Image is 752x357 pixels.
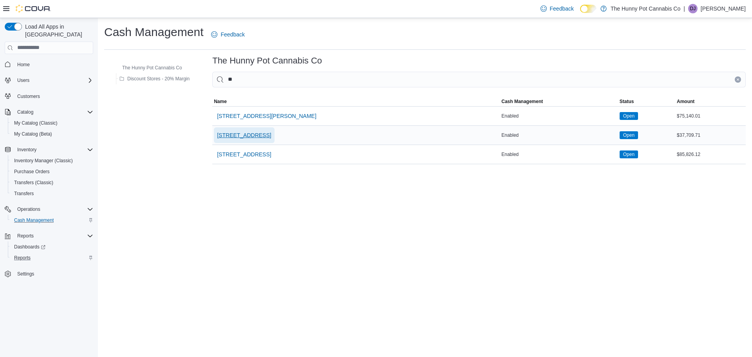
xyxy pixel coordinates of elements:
p: [PERSON_NAME] [701,4,746,13]
button: Home [2,59,96,70]
span: Customers [14,91,93,101]
span: Transfers (Classic) [14,179,53,186]
button: The Hunny Pot Cannabis Co [111,63,185,72]
button: Cash Management [8,215,96,226]
button: Reports [2,230,96,241]
span: Reports [17,233,34,239]
button: Amount [675,97,746,106]
span: Feedback [221,31,244,38]
button: Operations [2,204,96,215]
span: Transfers (Classic) [11,178,93,187]
span: Operations [17,206,40,212]
a: Transfers [11,189,37,198]
span: Customers [17,93,40,100]
button: Name [212,97,500,106]
span: Settings [14,269,93,279]
button: [STREET_ADDRESS] [214,147,274,162]
p: The Hunny Pot Cannabis Co [611,4,680,13]
span: Catalog [17,109,33,115]
span: The Hunny Pot Cannabis Co [122,65,182,71]
button: Users [14,76,33,85]
a: Feedback [208,27,248,42]
button: Settings [2,268,96,279]
span: Cash Management [501,98,543,105]
span: Transfers [11,189,93,198]
button: Inventory [2,144,96,155]
span: DJ [690,4,696,13]
div: $85,826.12 [675,150,746,159]
span: My Catalog (Beta) [11,129,93,139]
h3: The Hunny Pot Cannabis Co [212,56,322,65]
span: Reports [14,231,93,241]
a: Reports [11,253,34,263]
a: Inventory Manager (Classic) [11,156,76,165]
button: Reports [14,231,37,241]
span: Transfers [14,190,34,197]
span: Home [14,60,93,69]
button: Status [618,97,675,106]
span: My Catalog (Classic) [14,120,58,126]
button: Users [2,75,96,86]
span: Open [620,131,638,139]
button: Inventory Manager (Classic) [8,155,96,166]
span: Purchase Orders [14,169,50,175]
button: Operations [14,205,43,214]
a: Transfers (Classic) [11,178,56,187]
button: [STREET_ADDRESS] [214,127,274,143]
img: Cova [16,5,51,13]
span: Amount [677,98,694,105]
div: $37,709.71 [675,130,746,140]
span: Users [17,77,29,83]
span: [STREET_ADDRESS][PERSON_NAME] [217,112,316,120]
span: Open [623,151,634,158]
span: Inventory [14,145,93,154]
span: Reports [14,255,31,261]
span: Users [14,76,93,85]
button: Purchase Orders [8,166,96,177]
button: [STREET_ADDRESS][PERSON_NAME] [214,108,320,124]
button: Clear input [735,76,741,83]
span: Reports [11,253,93,263]
span: Open [620,150,638,158]
span: Cash Management [11,216,93,225]
span: Status [620,98,634,105]
span: My Catalog (Beta) [14,131,52,137]
span: Feedback [550,5,574,13]
input: Dark Mode [580,5,597,13]
a: Dashboards [8,241,96,252]
span: Dashboards [11,242,93,252]
a: Cash Management [11,216,57,225]
div: Enabled [500,150,618,159]
button: Transfers [8,188,96,199]
div: Enabled [500,130,618,140]
a: Customers [14,92,43,101]
button: Reports [8,252,96,263]
span: Name [214,98,227,105]
p: | [683,4,685,13]
span: Load All Apps in [GEOGRAPHIC_DATA] [22,23,93,38]
span: Inventory [17,147,36,153]
span: Operations [14,205,93,214]
span: Settings [17,271,34,277]
button: Customers [2,91,96,102]
a: Dashboards [11,242,49,252]
div: $75,140.01 [675,111,746,121]
span: Cash Management [14,217,54,223]
nav: Complex example [5,56,93,300]
span: Discount Stores - 20% Margin [127,76,190,82]
span: Inventory Manager (Classic) [11,156,93,165]
button: My Catalog (Beta) [8,129,96,140]
a: My Catalog (Beta) [11,129,55,139]
div: Enabled [500,111,618,121]
span: Catalog [14,107,93,117]
span: Purchase Orders [11,167,93,176]
div: Dave Johnston [688,4,698,13]
a: Home [14,60,33,69]
button: My Catalog (Classic) [8,118,96,129]
span: Inventory Manager (Classic) [14,158,73,164]
a: Settings [14,269,37,279]
button: Discount Stores - 20% Margin [116,74,193,83]
button: Cash Management [500,97,618,106]
a: Feedback [537,1,577,16]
